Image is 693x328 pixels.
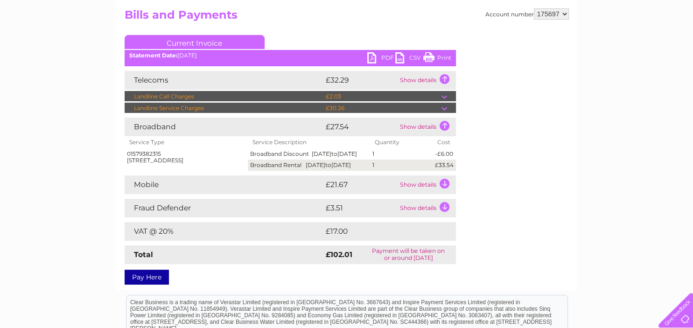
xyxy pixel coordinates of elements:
a: Log out [662,40,684,47]
td: £17.00 [323,222,436,241]
div: [DATE] [125,52,456,59]
td: Telecoms [125,71,323,90]
td: Broadband Discount [DATE] [DATE] [248,148,370,160]
div: Account number [485,8,569,20]
a: Water [529,40,546,47]
td: £2.03 [323,91,441,102]
td: Payment will be taken on or around [DATE] [361,245,455,264]
td: Show details [398,199,456,217]
td: £3.51 [323,199,398,217]
th: Cost [432,136,455,148]
td: £32.29 [323,71,398,90]
a: Telecoms [578,40,606,47]
td: Mobile [125,175,323,194]
td: Show details [398,175,456,194]
th: Service Type [125,136,248,148]
td: £27.54 [323,118,398,136]
a: Contact [631,40,654,47]
img: logo.png [24,24,72,53]
td: Show details [398,71,456,90]
a: Current Invoice [125,35,265,49]
td: Landline Service Charges [125,103,323,114]
h2: Bills and Payments [125,8,569,26]
a: Print [423,52,451,66]
td: £33.54 [432,160,455,171]
b: Statement Date: [129,52,177,59]
td: Broadband Rental [DATE] [DATE] [248,160,370,171]
strong: £102.01 [326,250,352,259]
a: 0333 014 3131 [517,5,581,16]
div: 01579382315 [STREET_ADDRESS] [127,151,246,164]
strong: Total [134,250,153,259]
a: PDF [367,52,395,66]
span: to [331,150,337,157]
td: -£6.00 [432,148,455,160]
td: £21.67 [323,175,398,194]
div: Clear Business is a trading name of Verastar Limited (registered in [GEOGRAPHIC_DATA] No. 3667643... [126,5,567,45]
td: 1 [370,160,432,171]
td: VAT @ 20% [125,222,323,241]
td: Broadband [125,118,323,136]
a: Pay Here [125,270,169,285]
td: Show details [398,118,456,136]
td: Fraud Defender [125,199,323,217]
td: 1 [370,148,432,160]
span: to [325,161,331,168]
th: Service Description [248,136,370,148]
a: CSV [395,52,423,66]
td: Landline Call Charges [125,91,323,102]
td: £30.26 [323,103,441,114]
th: Quantity [370,136,432,148]
a: Blog [612,40,625,47]
a: Energy [552,40,573,47]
